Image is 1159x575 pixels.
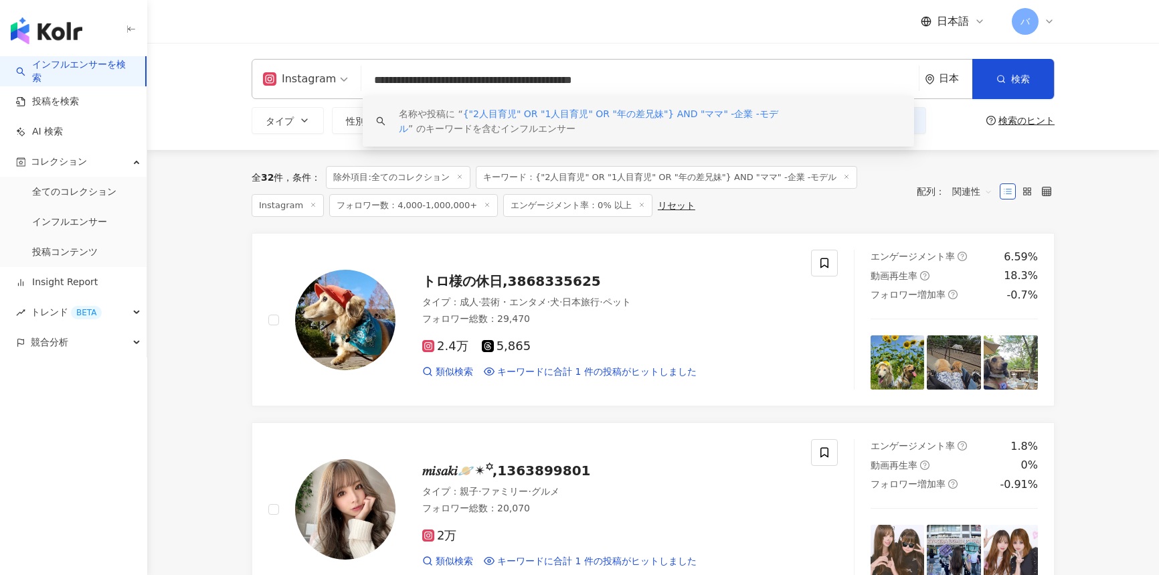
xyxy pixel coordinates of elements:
span: rise [16,308,25,317]
span: · [478,486,481,497]
span: 検索 [1011,74,1030,84]
button: 検索 [972,59,1054,99]
span: ファミリー [481,486,528,497]
span: · [547,297,549,307]
span: · [478,297,481,307]
span: question-circle [958,441,967,450]
span: 日本語 [937,14,969,29]
div: 配列： [917,181,1000,202]
span: 日本旅行 [562,297,600,307]
button: 性別 [332,107,395,134]
div: -0.91% [1000,477,1038,492]
div: 全 件 [252,172,283,183]
span: · [600,297,602,307]
button: タイプ [252,107,324,134]
span: {"2人目育児" OR "1人目育児" OR "年の差兄妹"} AND "ママ" -企業 -モデル [399,108,778,134]
a: 類似検索 [422,555,473,568]
span: キーワードに合計 1 件の投稿がヒットしました [497,365,697,379]
span: トロ様の休日,3868335625 [422,273,601,289]
span: 競合分析 [31,327,68,357]
a: 全てのコレクション [32,185,116,199]
div: 日本 [939,73,972,84]
span: トレンド [31,297,102,327]
span: question-circle [948,290,958,299]
span: search [376,116,385,126]
img: logo [11,17,82,44]
div: -0.7% [1007,288,1038,303]
span: 芸術・エンタメ [481,297,547,307]
span: question-circle [958,252,967,261]
span: 成人 [460,297,478,307]
span: フォロワー増加率 [871,479,946,489]
span: · [559,297,562,307]
img: post-image [984,335,1038,390]
span: 動画再生率 [871,270,917,281]
img: post-image [871,335,925,390]
div: タイプ ： [422,485,795,499]
span: 類似検索 [436,555,473,568]
div: タイプ ： [422,296,795,309]
span: 犬 [550,297,559,307]
img: KOL Avatar [295,459,395,560]
div: 18.3% [1004,268,1038,283]
div: 名称や投稿に “ ” のキーワードを含むインフルエンサー [399,106,901,136]
div: 6.59% [1004,250,1038,264]
div: 0% [1021,458,1038,473]
span: question-circle [920,461,929,470]
span: エンゲージメント率 [871,251,955,262]
span: フォロワー数：4,000-1,000,000+ [329,194,498,217]
span: question-circle [920,271,929,280]
span: question-circle [948,479,958,489]
span: 32 [261,172,274,183]
a: 投稿を検索 [16,95,79,108]
img: post-image [927,335,981,390]
span: ペット [603,297,631,307]
span: コレクション [31,147,87,177]
span: エンゲージメント率 [871,440,955,451]
a: AI 検索 [16,125,63,139]
span: 𝑚𝑖𝑠𝑎𝑘𝑖🪐✴︎꙳,1363899801 [422,463,591,479]
span: 動画再生率 [871,460,917,471]
div: リセット [658,200,695,211]
div: Instagram [263,68,336,90]
img: KOL Avatar [295,270,395,370]
a: 投稿コンテンツ [32,246,98,259]
span: バ [1020,14,1030,29]
div: 検索のヒント [998,115,1055,126]
a: Insight Report [16,276,98,289]
span: タイプ [266,116,294,127]
span: · [528,486,531,497]
span: 2.4万 [422,339,468,353]
span: フォロワー増加率 [871,289,946,300]
span: 2万 [422,529,456,543]
span: 条件 ： [283,172,321,183]
div: フォロワー総数 ： 29,470 [422,313,795,326]
div: フォロワー総数 ： 20,070 [422,502,795,515]
a: キーワードに合計 1 件の投稿がヒットしました [484,555,697,568]
span: 除外項目:全てのコレクション [326,166,470,189]
span: キーワード：{"2人目育児" OR "1人目育児" OR "年の差兄妹"} AND "ママ" -企業 -モデル [476,166,858,189]
a: searchインフルエンサーを検索 [16,58,135,84]
div: 1.8% [1010,439,1038,454]
span: 関連性 [952,181,992,202]
a: 類似検索 [422,365,473,379]
span: 類似検索 [436,365,473,379]
span: エンゲージメント率：0% 以上 [503,194,652,217]
span: question-circle [986,116,996,125]
a: KOL Avatarトロ様の休日,3868335625タイプ：成人·芸術・エンタメ·犬·日本旅行·ペットフォロワー総数：29,4702.4万5,865類似検索キーワードに合計 1 件の投稿がヒッ... [252,233,1055,406]
span: Instagram [252,194,324,217]
span: キーワードに合計 1 件の投稿がヒットしました [497,555,697,568]
span: environment [925,74,935,84]
span: 性別 [346,116,365,127]
span: 5,865 [482,339,531,353]
a: インフルエンサー [32,216,107,229]
span: グルメ [531,486,559,497]
div: BETA [71,306,102,319]
span: 親子 [460,486,478,497]
a: キーワードに合計 1 件の投稿がヒットしました [484,365,697,379]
